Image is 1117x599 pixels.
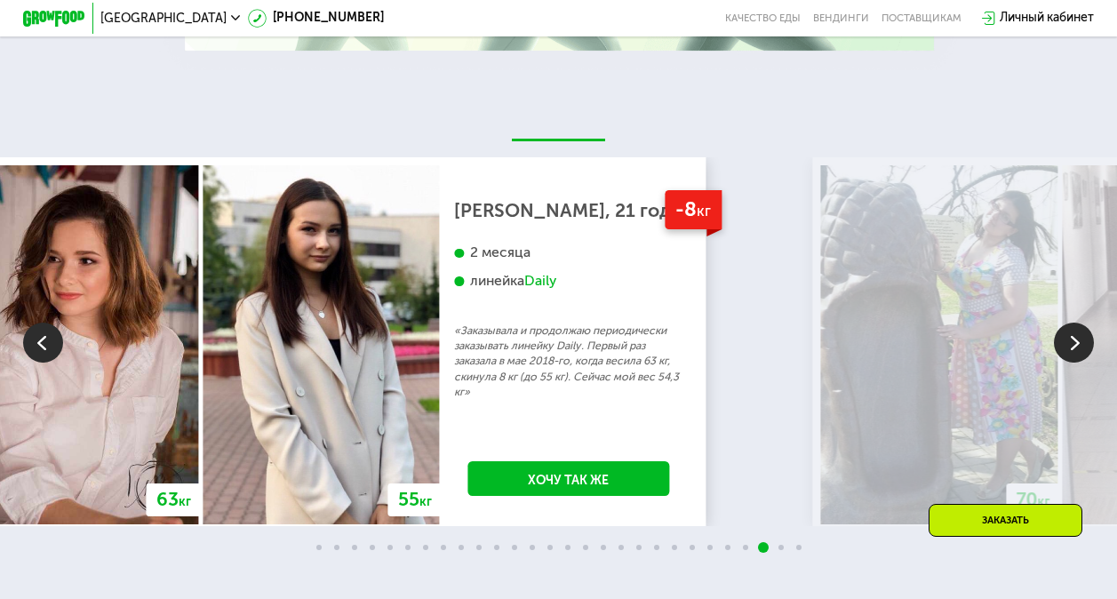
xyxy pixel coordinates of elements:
[100,12,227,25] span: [GEOGRAPHIC_DATA]
[665,190,722,229] div: -8
[929,504,1082,537] div: Заказать
[1006,483,1060,516] div: 70
[1000,9,1094,28] div: Личный кабинет
[467,461,669,496] a: Хочу так же
[813,12,869,25] a: Вендинги
[454,272,682,290] div: линейка
[179,494,191,509] span: кг
[419,494,432,509] span: кг
[23,323,63,363] img: Slide left
[1054,323,1094,363] img: Slide right
[388,483,443,516] div: 55
[697,202,711,220] span: кг
[1037,494,1049,509] span: кг
[248,9,384,28] a: [PHONE_NUMBER]
[524,272,556,290] div: Daily
[454,203,682,218] div: [PERSON_NAME], 21 год
[146,483,201,516] div: 63
[725,12,801,25] a: Качество еды
[454,244,682,261] div: 2 месяца
[454,323,682,401] p: «Заказывала и продолжаю периодически заказывать линейку Daily. Первый раз заказала в мае 2018-го,...
[882,12,961,25] div: поставщикам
